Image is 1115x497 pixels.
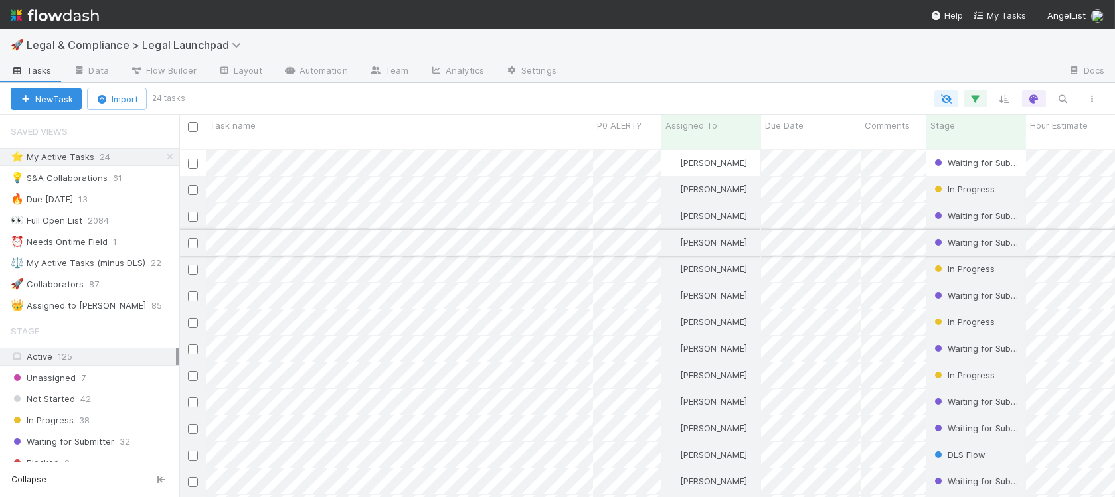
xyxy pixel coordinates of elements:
[974,9,1026,22] a: My Tasks
[680,370,747,380] span: [PERSON_NAME]
[932,184,995,194] span: In Progress
[207,61,273,82] a: Layout
[932,421,1019,435] div: Waiting for Submitter
[113,234,130,250] span: 1
[680,157,747,168] span: [PERSON_NAME]
[11,151,24,162] span: ⭐
[667,182,747,196] div: [PERSON_NAME]
[11,257,24,268] span: ⚖️
[930,119,955,132] span: Stage
[667,476,678,486] img: avatar_b5be9b1b-4537-4870-b8e7-50cc2287641b.png
[188,424,198,434] input: Toggle Row Selected
[1030,119,1088,132] span: Hour Estimate
[11,39,24,50] span: 🚀
[680,476,747,486] span: [PERSON_NAME]
[11,391,75,407] span: Not Started
[89,276,112,293] span: 87
[667,157,678,168] img: avatar_b5be9b1b-4537-4870-b8e7-50cc2287641b.png
[932,395,1019,408] div: Waiting for Submitter
[78,191,101,208] span: 13
[11,118,68,145] span: Saved Views
[932,157,1035,168] span: Waiting for Submitter
[667,210,678,221] img: avatar_b5be9b1b-4537-4870-b8e7-50cc2287641b.png
[932,290,1035,301] span: Waiting for Submitter
[188,291,198,301] input: Toggle Row Selected
[665,119,717,132] span: Assigned To
[151,297,175,314] span: 85
[932,368,995,382] div: In Progress
[667,209,747,222] div: [PERSON_NAME]
[27,38,248,52] span: Legal & Compliance > Legal Launchpad
[120,433,130,450] span: 32
[80,391,91,407] span: 42
[79,412,90,429] span: 38
[188,344,198,354] input: Toggle Row Selected
[680,290,747,301] span: [PERSON_NAME]
[152,92,185,104] small: 24 tasks
[130,64,197,77] span: Flow Builder
[974,10,1026,21] span: My Tasks
[11,474,46,486] span: Collapse
[11,299,24,311] span: 👑
[680,237,747,248] span: [PERSON_NAME]
[11,412,74,429] span: In Progress
[932,182,995,196] div: In Progress
[932,476,1035,486] span: Waiting for Submitter
[11,64,52,77] span: Tasks
[11,348,176,365] div: Active
[64,455,70,471] span: 0
[680,423,747,433] span: [PERSON_NAME]
[680,263,747,274] span: [PERSON_NAME]
[680,343,747,354] span: [PERSON_NAME]
[188,451,198,461] input: Toggle Row Selected
[667,289,747,302] div: [PERSON_NAME]
[11,234,108,250] div: Needs Ontime Field
[667,342,747,355] div: [PERSON_NAME]
[932,423,1035,433] span: Waiting for Submitter
[1091,9,1104,23] img: avatar_b5be9b1b-4537-4870-b8e7-50cc2287641b.png
[120,61,207,82] a: Flow Builder
[667,343,678,354] img: avatar_b5be9b1b-4537-4870-b8e7-50cc2287641b.png
[58,351,72,362] span: 125
[273,61,359,82] a: Automation
[680,184,747,194] span: [PERSON_NAME]
[667,184,678,194] img: avatar_b5be9b1b-4537-4870-b8e7-50cc2287641b.png
[81,370,86,386] span: 7
[932,210,1035,221] span: Waiting for Submitter
[88,212,122,229] span: 2084
[11,193,24,204] span: 🔥
[932,370,995,380] span: In Progress
[11,276,84,293] div: Collaborators
[210,119,256,132] span: Task name
[188,185,198,195] input: Toggle Row Selected
[765,119,804,132] span: Due Date
[667,368,747,382] div: [PERSON_NAME]
[11,455,59,471] span: Blocked
[188,212,198,222] input: Toggle Row Selected
[188,371,198,381] input: Toggle Row Selected
[11,278,24,289] span: 🚀
[597,119,642,132] span: P0 ALERT?
[932,289,1019,302] div: Waiting for Submitter
[667,290,678,301] img: avatar_b5be9b1b-4537-4870-b8e7-50cc2287641b.png
[667,396,678,407] img: avatar_b5be9b1b-4537-4870-b8e7-50cc2287641b.png
[932,396,1035,407] span: Waiting for Submitter
[188,159,198,169] input: Toggle Row Selected
[865,119,910,132] span: Comments
[667,370,678,380] img: avatar_b5be9b1b-4537-4870-b8e7-50cc2287641b.png
[11,433,114,450] span: Waiting for Submitter
[11,149,94,165] div: My Active Tasks
[188,122,198,132] input: Toggle All Rows Selected
[932,474,1019,488] div: Waiting for Submitter
[932,263,995,274] span: In Progress
[359,61,419,82] a: Team
[932,343,1035,354] span: Waiting for Submitter
[188,318,198,328] input: Toggle Row Selected
[11,214,24,226] span: 👀
[667,236,747,249] div: [PERSON_NAME]
[188,397,198,407] input: Toggle Row Selected
[11,88,82,110] button: NewTask
[113,170,135,186] span: 61
[667,156,747,169] div: [PERSON_NAME]
[680,317,747,327] span: [PERSON_NAME]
